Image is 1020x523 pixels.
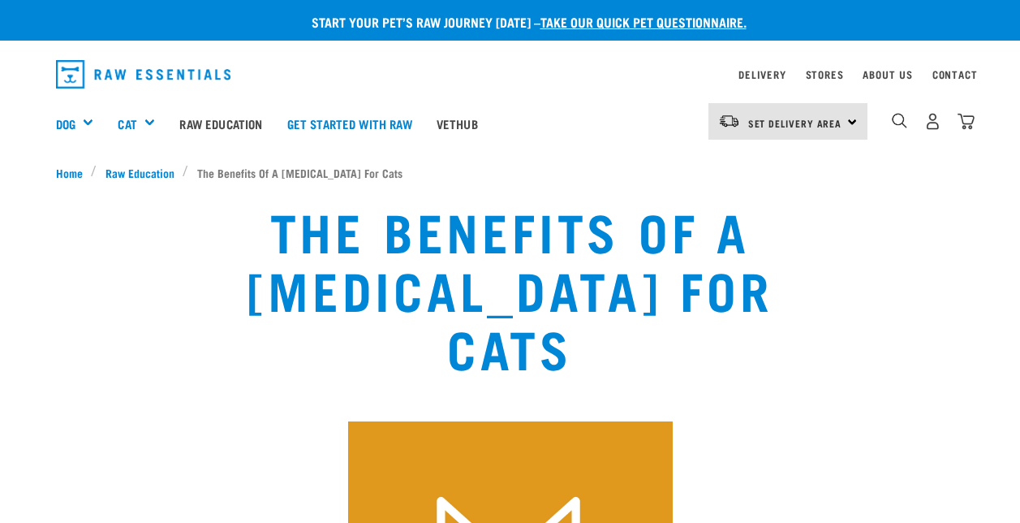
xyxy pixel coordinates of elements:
[892,113,907,128] img: home-icon-1@2x.png
[540,18,747,25] a: take our quick pet questionnaire.
[275,91,424,156] a: Get started with Raw
[56,115,75,133] a: Dog
[118,115,136,133] a: Cat
[863,71,912,77] a: About Us
[924,113,941,130] img: user.png
[97,164,183,181] a: Raw Education
[43,54,978,95] nav: dropdown navigation
[56,164,92,181] a: Home
[56,164,965,181] nav: breadcrumbs
[167,91,274,156] a: Raw Education
[105,164,174,181] span: Raw Education
[806,71,844,77] a: Stores
[748,120,842,126] span: Set Delivery Area
[56,164,83,181] span: Home
[738,71,785,77] a: Delivery
[718,114,740,128] img: van-moving.png
[932,71,978,77] a: Contact
[200,201,821,376] h1: The Benefits Of A [MEDICAL_DATA] For Cats
[958,113,975,130] img: home-icon@2x.png
[56,60,231,89] img: Raw Essentials Logo
[424,91,490,156] a: Vethub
